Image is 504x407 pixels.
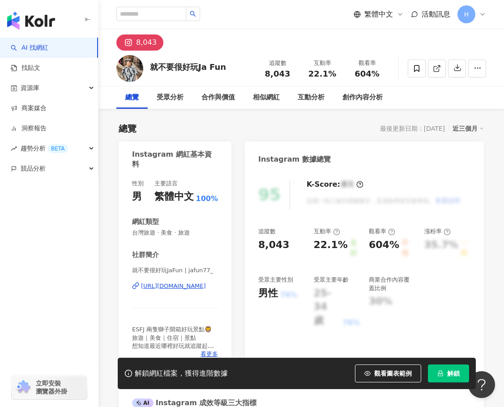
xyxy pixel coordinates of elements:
img: logo [7,12,55,30]
img: chrome extension [14,380,32,394]
span: 趨勢分析 [21,138,68,159]
div: 相似網紅 [253,92,280,103]
div: 近三個月 [453,123,484,134]
span: ESFJ 兩隻獅子開箱好玩景點🦁 旅遊｜美食｜住宿｜景點 想知道最近哪裡好玩就追蹤起來✈️ 💌：[EMAIL_ADDRESS][DOMAIN_NAME] [132,326,214,373]
button: 觀看圖表範例 [355,364,421,382]
button: 解鎖 [428,364,469,382]
div: 8,043 [136,36,157,49]
div: 8,043 [258,238,290,252]
span: H [464,9,469,19]
div: 總覽 [125,92,139,103]
div: 創作內容分析 [342,92,383,103]
span: rise [11,146,17,152]
div: 總覽 [119,122,137,135]
span: lock [437,370,444,377]
a: chrome extension立即安裝 瀏覽器外掛 [12,375,87,399]
div: 社群簡介 [132,250,159,260]
div: 追蹤數 [258,227,276,236]
div: 受眾分析 [157,92,184,103]
div: 主要語言 [154,180,178,188]
div: 性別 [132,180,144,188]
div: 男 [132,190,142,204]
div: 604% [369,238,399,258]
a: 找貼文 [11,64,40,73]
div: [URL][DOMAIN_NAME] [141,282,206,290]
span: 100% [196,194,218,204]
span: 8,043 [265,69,290,78]
div: 商業合作內容覆蓋比例 [369,276,415,292]
div: 受眾主要性別 [258,276,293,284]
div: 互動率 [314,227,340,236]
div: 解鎖網紅檔案，獲得進階數據 [135,369,228,378]
span: 看更多 [201,350,218,358]
div: 網紅類型 [132,217,159,227]
span: 觀看圖表範例 [374,370,412,377]
div: 繁體中文 [154,190,194,204]
div: 最後更新日期：[DATE] [380,125,445,132]
a: searchAI 找網紅 [11,43,48,52]
span: 台灣旅遊 · 美食 · 旅遊 [132,229,218,237]
img: KOL Avatar [116,55,143,82]
div: 合作與價值 [201,92,235,103]
a: 洞察報告 [11,124,47,133]
div: 觀看率 [350,59,384,68]
div: 就不要很好玩Ja Fun [150,61,226,73]
span: 604% [355,69,380,78]
button: 8,043 [116,34,163,51]
div: K-Score : [307,180,363,189]
div: 漲粉率 [424,227,451,236]
div: 觀看率 [369,227,395,236]
span: 就不要很好玩JaFun | jafun77_ [132,266,218,274]
span: 繁體中文 [364,9,393,19]
span: 立即安裝 瀏覽器外掛 [36,379,67,395]
div: 互動率 [305,59,339,68]
div: BETA [47,144,68,153]
div: 男性 [258,287,278,300]
span: 競品分析 [21,159,46,179]
div: 追蹤數 [261,59,295,68]
div: Instagram 數據總覽 [258,154,331,164]
div: 22.1% [314,238,348,258]
span: search [190,11,196,17]
span: 活動訊息 [422,10,450,18]
a: [URL][DOMAIN_NAME] [132,282,218,290]
a: 商案媒合 [11,104,47,113]
div: Instagram 網紅基本資料 [132,150,214,170]
div: 受眾主要年齡 [314,276,349,284]
span: 22.1% [308,69,336,78]
div: 互動分析 [298,92,325,103]
span: 資源庫 [21,78,39,98]
span: 解鎖 [447,370,460,377]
